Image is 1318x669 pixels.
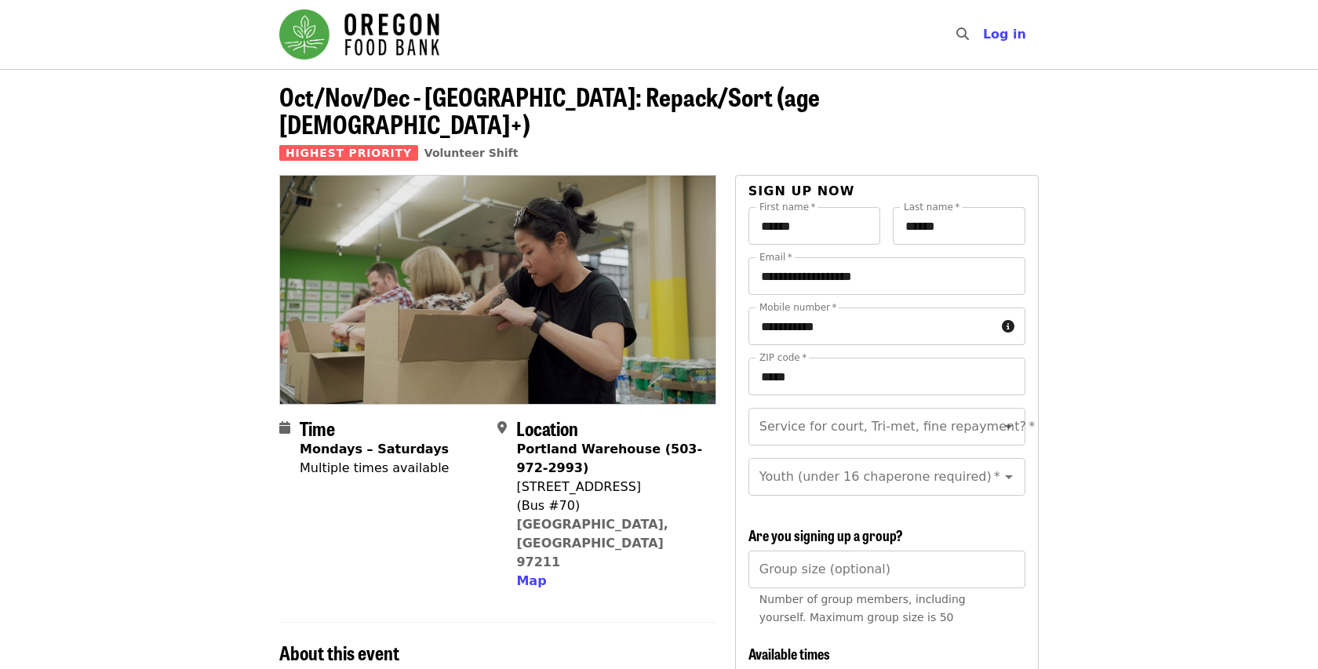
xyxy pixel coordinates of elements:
[759,593,966,624] span: Number of group members, including yourself. Maximum group size is 50
[424,147,519,159] a: Volunteer Shift
[748,551,1025,588] input: [object Object]
[759,253,792,262] label: Email
[748,207,881,245] input: First name
[300,459,449,478] div: Multiple times available
[998,416,1020,438] button: Open
[904,202,959,212] label: Last name
[748,257,1025,295] input: Email
[748,525,903,545] span: Are you signing up a group?
[759,353,806,362] label: ZIP code
[516,573,546,588] span: Map
[516,478,703,496] div: [STREET_ADDRESS]
[516,496,703,515] div: (Bus #70)
[998,466,1020,488] button: Open
[279,638,399,666] span: About this event
[956,27,969,42] i: search icon
[748,184,855,198] span: Sign up now
[497,420,507,435] i: map-marker-alt icon
[893,207,1025,245] input: Last name
[759,202,816,212] label: First name
[279,145,418,161] span: Highest Priority
[300,414,335,442] span: Time
[516,442,702,475] strong: Portland Warehouse (503-972-2993)
[983,27,1026,42] span: Log in
[516,517,668,569] a: [GEOGRAPHIC_DATA], [GEOGRAPHIC_DATA] 97211
[748,307,996,345] input: Mobile number
[300,442,449,456] strong: Mondays – Saturdays
[516,572,546,591] button: Map
[978,16,991,53] input: Search
[748,358,1025,395] input: ZIP code
[748,643,830,664] span: Available times
[1002,319,1014,334] i: circle-info icon
[516,414,578,442] span: Location
[280,176,715,403] img: Oct/Nov/Dec - Portland: Repack/Sort (age 8+) organized by Oregon Food Bank
[279,9,439,60] img: Oregon Food Bank - Home
[759,303,836,312] label: Mobile number
[279,78,820,142] span: Oct/Nov/Dec - [GEOGRAPHIC_DATA]: Repack/Sort (age [DEMOGRAPHIC_DATA]+)
[279,420,290,435] i: calendar icon
[970,19,1039,50] button: Log in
